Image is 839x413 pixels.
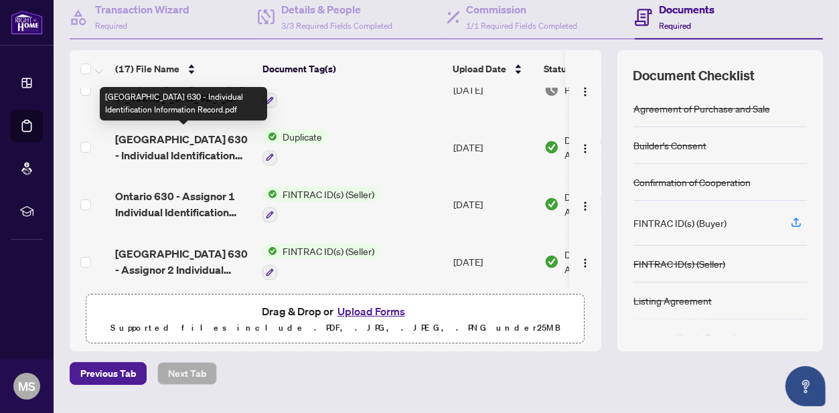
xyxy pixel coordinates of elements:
[544,197,559,212] img: Document Status
[785,366,826,406] button: Open asap
[277,244,380,258] span: FINTRAC ID(s) (Seller)
[580,143,591,154] img: Logo
[277,187,380,201] span: FINTRAC ID(s) (Seller)
[633,175,751,189] div: Confirmation of Cooperation
[11,10,43,35] img: logo
[575,193,596,215] button: Logo
[575,79,596,100] button: Logo
[564,133,647,162] span: Document Approved
[575,137,596,158] button: Logo
[564,247,647,276] span: Document Approved
[281,1,392,17] h4: Details & People
[659,21,691,31] span: Required
[467,21,578,31] span: 1/1 Required Fields Completed
[580,86,591,97] img: Logo
[448,233,539,291] td: [DATE]
[100,87,267,120] div: [GEOGRAPHIC_DATA] 630 - Individual Identification Information Record.pdf
[157,362,217,385] button: Next Tab
[257,50,447,88] th: Document Tag(s)
[94,320,577,336] p: Supported files include .PDF, .JPG, .JPEG, .PNG under 25 MB
[564,82,631,97] span: Pending Review
[333,303,409,320] button: Upload Forms
[262,129,277,144] img: Status Icon
[95,21,127,31] span: Required
[262,129,327,165] button: Status IconDuplicate
[80,363,136,384] span: Previous Tab
[262,187,277,201] img: Status Icon
[575,251,596,272] button: Logo
[115,62,179,76] span: (17) File Name
[262,303,409,320] span: Drag & Drop or
[115,246,252,278] span: [GEOGRAPHIC_DATA] 630 - Assignor 2 Individual Identification Information Record 2.pdf
[262,244,380,280] button: Status IconFINTRAC ID(s) (Seller)
[633,216,727,230] div: FINTRAC ID(s) (Buyer)
[262,187,380,223] button: Status IconFINTRAC ID(s) (Seller)
[633,66,755,85] span: Document Checklist
[544,82,559,97] img: Document Status
[448,118,539,176] td: [DATE]
[70,362,147,385] button: Previous Tab
[262,244,277,258] img: Status Icon
[564,189,647,219] span: Document Approved
[448,176,539,234] td: [DATE]
[580,258,591,268] img: Logo
[262,72,361,108] button: Status IconBuilder's Consent
[281,21,392,31] span: 3/3 Required Fields Completed
[95,1,189,17] h4: Transaction Wizard
[448,61,539,118] td: [DATE]
[467,1,578,17] h4: Commission
[544,62,571,76] span: Status
[115,188,252,220] span: Ontario 630 - Assignor 1 Individual Identification Information Record 1.pdf
[86,295,585,344] span: Drag & Drop orUpload FormsSupported files include .PDF, .JPG, .JPEG, .PNG under25MB
[447,50,538,88] th: Upload Date
[18,377,35,396] span: MS
[544,140,559,155] img: Document Status
[538,50,652,88] th: Status
[277,129,327,144] span: Duplicate
[633,101,770,116] div: Agreement of Purchase and Sale
[110,50,257,88] th: (17) File Name
[659,1,714,17] h4: Documents
[633,138,706,153] div: Builder's Consent
[453,62,506,76] span: Upload Date
[115,131,252,163] span: [GEOGRAPHIC_DATA] 630 - Individual Identification Information Record.pdf
[633,293,712,308] div: Listing Agreement
[544,254,559,269] img: Document Status
[633,256,725,271] div: FINTRAC ID(s) (Seller)
[580,201,591,212] img: Logo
